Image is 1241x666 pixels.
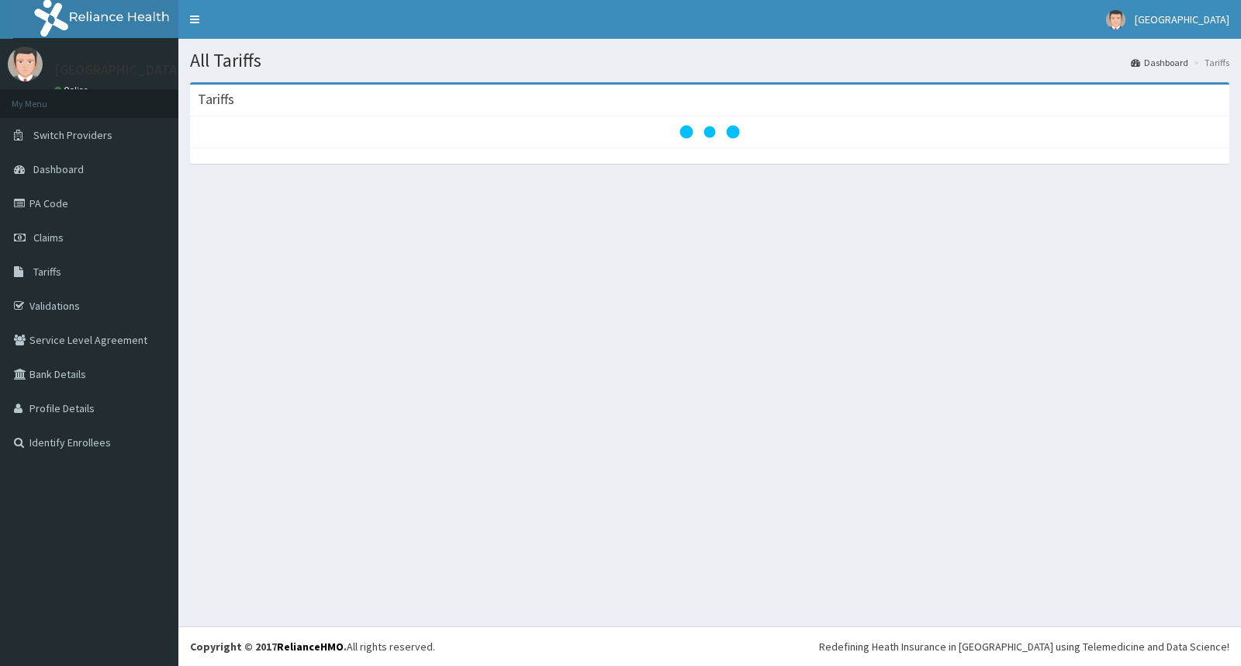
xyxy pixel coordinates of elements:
[54,63,182,77] p: [GEOGRAPHIC_DATA]
[190,50,1229,71] h1: All Tariffs
[1106,10,1125,29] img: User Image
[1131,56,1188,69] a: Dashboard
[1190,56,1229,69] li: Tariffs
[33,265,61,279] span: Tariffs
[190,640,347,654] strong: Copyright © 2017 .
[33,231,64,245] span: Claims
[33,162,84,176] span: Dashboard
[819,639,1229,654] div: Redefining Heath Insurance in [GEOGRAPHIC_DATA] using Telemedicine and Data Science!
[54,85,92,95] a: Online
[1135,12,1229,26] span: [GEOGRAPHIC_DATA]
[198,92,234,106] h3: Tariffs
[178,626,1241,666] footer: All rights reserved.
[8,47,43,82] img: User Image
[679,101,741,163] svg: audio-loading
[33,128,112,142] span: Switch Providers
[277,640,344,654] a: RelianceHMO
